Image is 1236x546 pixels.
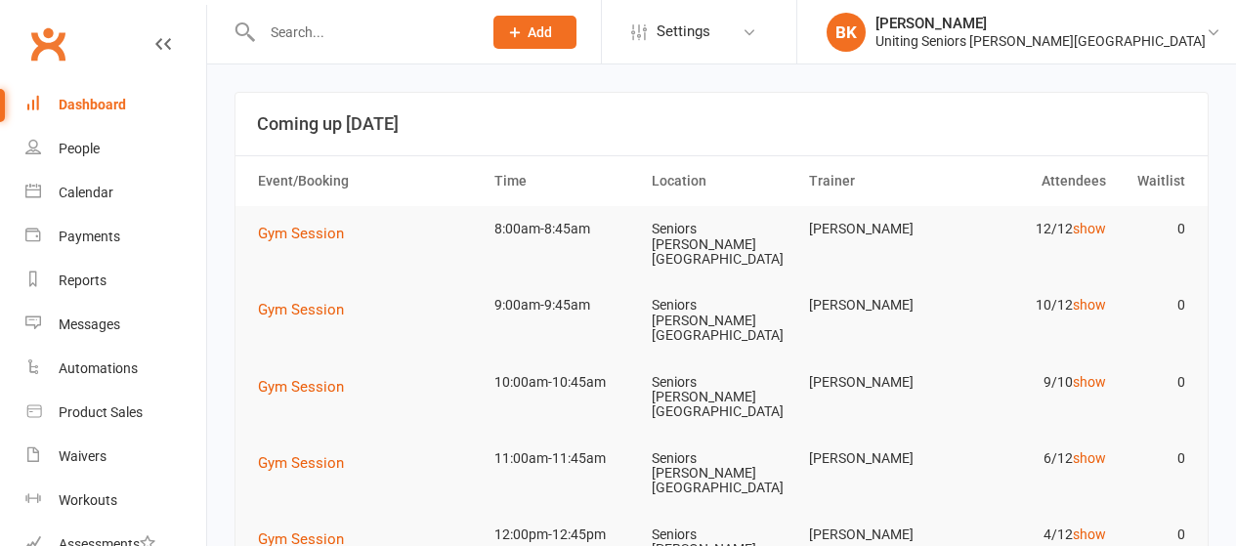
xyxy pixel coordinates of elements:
[258,301,344,318] span: Gym Session
[258,225,344,242] span: Gym Session
[59,492,117,508] div: Workouts
[486,206,643,252] td: 8:00am-8:45am
[1115,206,1194,252] td: 0
[958,156,1115,206] th: Attendees
[258,454,344,472] span: Gym Session
[59,97,126,112] div: Dashboard
[875,32,1206,50] div: Uniting Seniors [PERSON_NAME][GEOGRAPHIC_DATA]
[958,206,1115,252] td: 12/12
[486,282,643,328] td: 9:00am-9:45am
[59,229,120,244] div: Payments
[800,156,958,206] th: Trainer
[1073,297,1106,313] a: show
[25,127,206,171] a: People
[643,359,800,436] td: Seniors [PERSON_NAME][GEOGRAPHIC_DATA]
[657,10,710,54] span: Settings
[25,347,206,391] a: Automations
[958,359,1115,405] td: 9/10
[59,448,107,464] div: Waivers
[59,273,107,288] div: Reports
[800,206,958,252] td: [PERSON_NAME]
[958,436,1115,482] td: 6/12
[827,13,866,52] div: BK
[25,391,206,435] a: Product Sales
[59,185,113,200] div: Calendar
[258,222,358,245] button: Gym Session
[958,282,1115,328] td: 10/12
[875,15,1206,32] div: [PERSON_NAME]
[258,375,358,399] button: Gym Session
[59,141,100,156] div: People
[800,436,958,482] td: [PERSON_NAME]
[643,436,800,512] td: Seniors [PERSON_NAME][GEOGRAPHIC_DATA]
[25,83,206,127] a: Dashboard
[257,114,1186,134] h3: Coming up [DATE]
[1115,359,1194,405] td: 0
[256,19,468,46] input: Search...
[25,303,206,347] a: Messages
[800,359,958,405] td: [PERSON_NAME]
[643,282,800,358] td: Seniors [PERSON_NAME][GEOGRAPHIC_DATA]
[800,282,958,328] td: [PERSON_NAME]
[1073,450,1106,466] a: show
[486,156,643,206] th: Time
[1115,282,1194,328] td: 0
[493,16,576,49] button: Add
[486,436,643,482] td: 11:00am-11:45am
[643,156,800,206] th: Location
[25,171,206,215] a: Calendar
[258,451,358,475] button: Gym Session
[249,156,486,206] th: Event/Booking
[486,359,643,405] td: 10:00am-10:45am
[1073,221,1106,236] a: show
[1073,526,1106,542] a: show
[528,24,552,40] span: Add
[59,404,143,420] div: Product Sales
[1073,374,1106,390] a: show
[59,316,120,332] div: Messages
[25,479,206,523] a: Workouts
[23,20,72,68] a: Clubworx
[258,378,344,396] span: Gym Session
[643,206,800,282] td: Seniors [PERSON_NAME][GEOGRAPHIC_DATA]
[25,215,206,259] a: Payments
[25,435,206,479] a: Waivers
[1115,156,1194,206] th: Waitlist
[258,298,358,321] button: Gym Session
[59,360,138,376] div: Automations
[25,259,206,303] a: Reports
[1115,436,1194,482] td: 0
